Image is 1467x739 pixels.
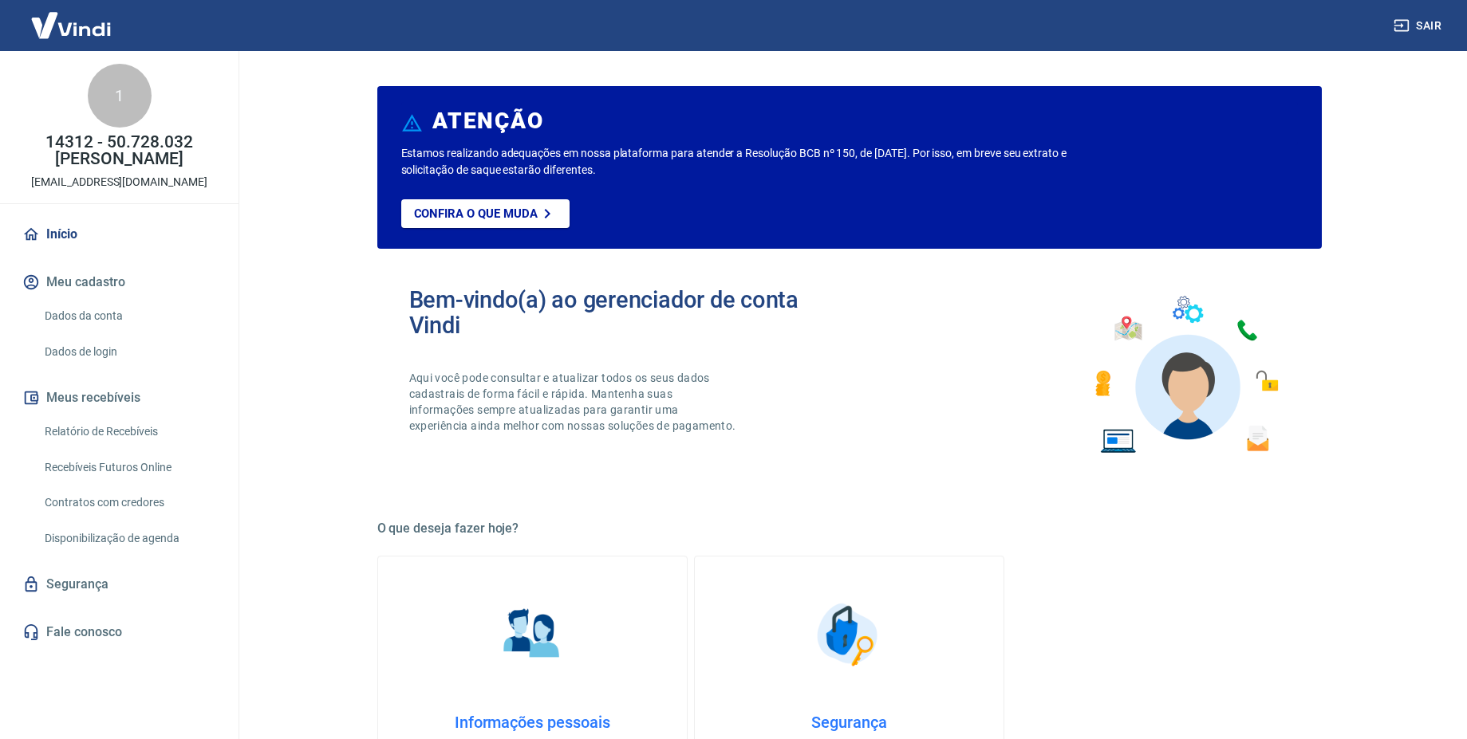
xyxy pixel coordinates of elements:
[38,300,219,332] a: Dados da conta
[38,486,219,519] a: Contratos com credores
[409,287,850,338] h2: Bem-vindo(a) ao gerenciador de conta Vindi
[432,113,543,129] h6: ATENÇÃO
[88,64,152,128] div: 1
[401,145,1118,179] p: Estamos realizando adequações em nossa plataforma para atender a Resolução BCB nº 150, de [DATE]....
[38,336,219,368] a: Dados de login
[19,265,219,300] button: Meu cadastro
[13,134,226,167] p: 14312 - 50.728.032 [PERSON_NAME]
[1390,11,1448,41] button: Sair
[19,615,219,650] a: Fale conosco
[38,522,219,555] a: Disponibilização de agenda
[19,567,219,602] a: Segurança
[19,380,219,415] button: Meus recebíveis
[38,415,219,448] a: Relatório de Recebíveis
[1081,287,1290,463] img: Imagem de um avatar masculino com diversos icones exemplificando as funcionalidades do gerenciado...
[720,713,978,732] h4: Segurança
[38,451,219,484] a: Recebíveis Futuros Online
[414,206,538,221] p: Confira o que muda
[377,521,1322,537] h5: O que deseja fazer hoje?
[809,595,889,674] img: Segurança
[401,199,570,228] a: Confira o que muda
[19,1,123,49] img: Vindi
[404,713,661,732] h4: Informações pessoais
[19,217,219,252] a: Início
[409,370,739,434] p: Aqui você pode consultar e atualizar todos os seus dados cadastrais de forma fácil e rápida. Mant...
[31,174,207,191] p: [EMAIL_ADDRESS][DOMAIN_NAME]
[492,595,572,674] img: Informações pessoais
